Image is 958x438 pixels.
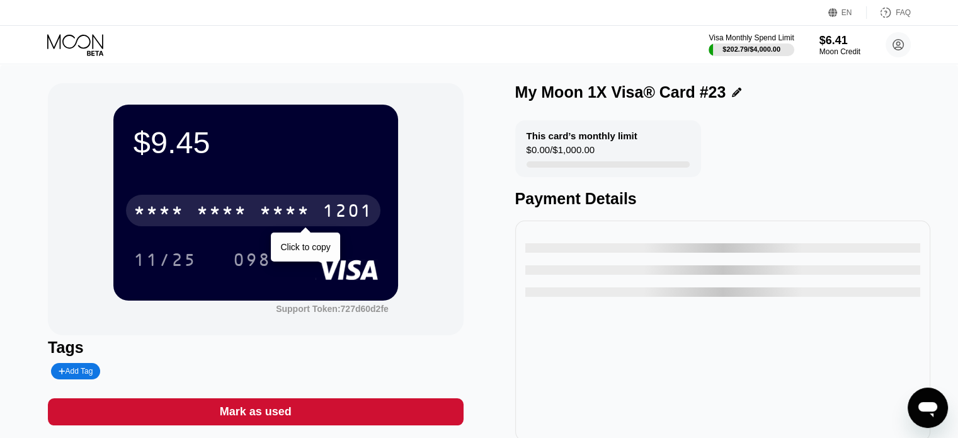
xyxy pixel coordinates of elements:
div: $202.79 / $4,000.00 [722,45,780,53]
div: Add Tag [51,363,100,379]
div: Visa Monthly Spend Limit [709,33,794,42]
div: My Moon 1X Visa® Card #23 [515,83,726,101]
div: Support Token:727d60d2fe [276,304,389,314]
div: 098 [224,244,280,275]
div: Add Tag [59,367,93,376]
div: 098 [233,251,271,272]
div: FAQ [867,6,911,19]
div: Mark as used [48,398,463,425]
div: FAQ [896,8,911,17]
div: $9.45 [134,125,378,160]
div: 11/25 [134,251,197,272]
iframe: Dugme za pokretanje prozora za razmenu poruka [908,388,948,428]
div: $0.00 / $1,000.00 [527,144,595,161]
div: Moon Credit [819,47,860,56]
div: EN [841,8,852,17]
div: Tags [48,338,463,357]
div: Mark as used [220,405,292,419]
div: Support Token: 727d60d2fe [276,304,389,314]
div: EN [828,6,867,19]
div: Visa Monthly Spend Limit$202.79/$4,000.00 [709,33,794,56]
div: $6.41 [819,34,860,47]
div: This card’s monthly limit [527,130,637,141]
div: $6.41Moon Credit [819,34,860,56]
div: Payment Details [515,190,930,208]
div: 11/25 [124,244,206,275]
div: 1201 [322,202,373,222]
div: Click to copy [280,242,330,252]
